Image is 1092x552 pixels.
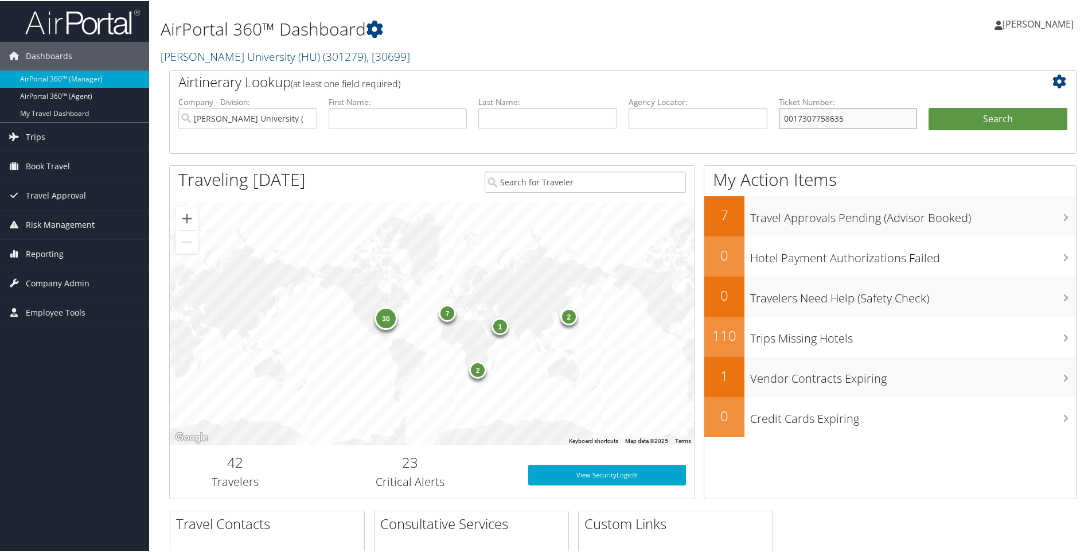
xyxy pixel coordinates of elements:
[584,513,773,532] h2: Custom Links
[704,166,1076,191] h1: My Action Items
[704,396,1076,436] a: 0Credit Cards Expiring
[704,316,1076,356] a: 110Trips Missing Hotels
[704,356,1076,396] a: 1Vendor Contracts Expiring
[26,41,72,69] span: Dashboards
[704,275,1076,316] a: 0Travelers Need Help (Safety Check)
[750,203,1076,225] h3: Travel Approvals Pending (Advisor Booked)
[178,166,306,191] h1: Traveling [DATE]
[310,452,511,471] h2: 23
[161,48,410,63] a: [PERSON_NAME] University (HU)
[1003,17,1074,29] span: [PERSON_NAME]
[994,6,1085,40] a: [PERSON_NAME]
[675,437,691,443] a: Terms (opens in new tab)
[779,95,918,107] label: Ticket Number:
[26,209,95,238] span: Risk Management
[26,122,45,150] span: Trips
[329,95,467,107] label: First Name:
[310,473,511,489] h3: Critical Alerts
[478,95,617,107] label: Last Name:
[929,107,1067,130] button: Search
[291,76,400,89] span: (at least one field required)
[704,244,744,264] h2: 0
[175,230,198,252] button: Zoom out
[26,180,86,209] span: Travel Approval
[704,405,744,425] h2: 0
[26,268,89,297] span: Company Admin
[26,239,64,267] span: Reporting
[560,307,578,324] div: 2
[175,206,198,229] button: Zoom in
[704,235,1076,275] a: 0Hotel Payment Authorizations Failed
[625,437,668,443] span: Map data ©2025
[750,404,1076,426] h3: Credit Cards Expiring
[176,513,364,532] h2: Travel Contacts
[161,16,777,40] h1: AirPortal 360™ Dashboard
[173,429,210,444] img: Google
[380,513,568,532] h2: Consultative Services
[704,325,744,344] h2: 110
[750,364,1076,386] h3: Vendor Contracts Expiring
[469,360,486,377] div: 2
[375,306,397,329] div: 30
[528,464,686,484] a: View SecurityLogic®
[704,285,744,304] h2: 0
[569,436,618,444] button: Keyboard shortcuts
[173,429,210,444] a: Open this area in Google Maps (opens a new window)
[750,243,1076,265] h3: Hotel Payment Authorizations Failed
[26,297,85,326] span: Employee Tools
[323,48,366,63] span: ( 301279 )
[178,71,992,91] h2: Airtinerary Lookup
[439,304,456,321] div: 7
[750,283,1076,305] h3: Travelers Need Help (Safety Check)
[492,316,509,333] div: 1
[26,151,70,180] span: Book Travel
[704,204,744,224] h2: 7
[178,95,317,107] label: Company - Division:
[366,48,410,63] span: , [ 30699 ]
[178,452,292,471] h2: 42
[485,170,686,192] input: Search for Traveler
[629,95,767,107] label: Agency Locator:
[750,324,1076,345] h3: Trips Missing Hotels
[178,473,292,489] h3: Travelers
[25,7,140,34] img: airportal-logo.png
[704,365,744,384] h2: 1
[704,195,1076,235] a: 7Travel Approvals Pending (Advisor Booked)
